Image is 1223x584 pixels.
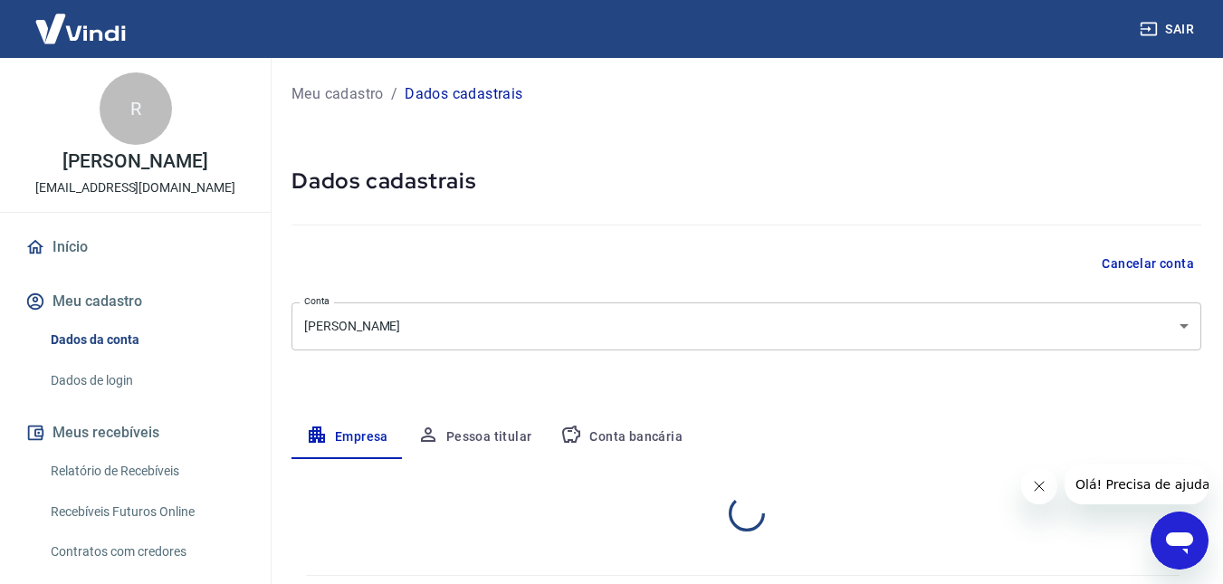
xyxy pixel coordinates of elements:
[43,533,249,570] a: Contratos com credores
[43,321,249,359] a: Dados da conta
[405,83,522,105] p: Dados cadastrais
[291,167,1201,196] h5: Dados cadastrais
[62,152,207,171] p: [PERSON_NAME]
[1021,468,1057,504] iframe: Fechar mensagem
[47,47,259,62] div: [PERSON_NAME]: [DOMAIN_NAME]
[1151,512,1209,570] iframe: Botão para abrir a janela de mensagens
[403,416,547,459] button: Pessoa titular
[291,83,384,105] a: Meu cadastro
[1065,464,1209,504] iframe: Mensagem da empresa
[51,29,89,43] div: v 4.0.25
[43,453,249,490] a: Relatório de Recebíveis
[1094,247,1201,281] button: Cancelar conta
[22,282,249,321] button: Meu cadastro
[11,13,152,27] span: Olá! Precisa de ajuda?
[35,178,235,197] p: [EMAIL_ADDRESS][DOMAIN_NAME]
[22,413,249,453] button: Meus recebíveis
[211,107,291,119] div: Palavras-chave
[43,362,249,399] a: Dados de login
[391,83,397,105] p: /
[291,416,403,459] button: Empresa
[191,105,205,120] img: tab_keywords_by_traffic_grey.svg
[29,29,43,43] img: logo_orange.svg
[22,227,249,267] a: Início
[43,493,249,531] a: Recebíveis Futuros Online
[1136,13,1201,46] button: Sair
[304,294,330,308] label: Conta
[75,105,90,120] img: tab_domain_overview_orange.svg
[546,416,697,459] button: Conta bancária
[22,1,139,56] img: Vindi
[100,72,172,145] div: R
[29,47,43,62] img: website_grey.svg
[95,107,139,119] div: Domínio
[291,302,1201,350] div: [PERSON_NAME]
